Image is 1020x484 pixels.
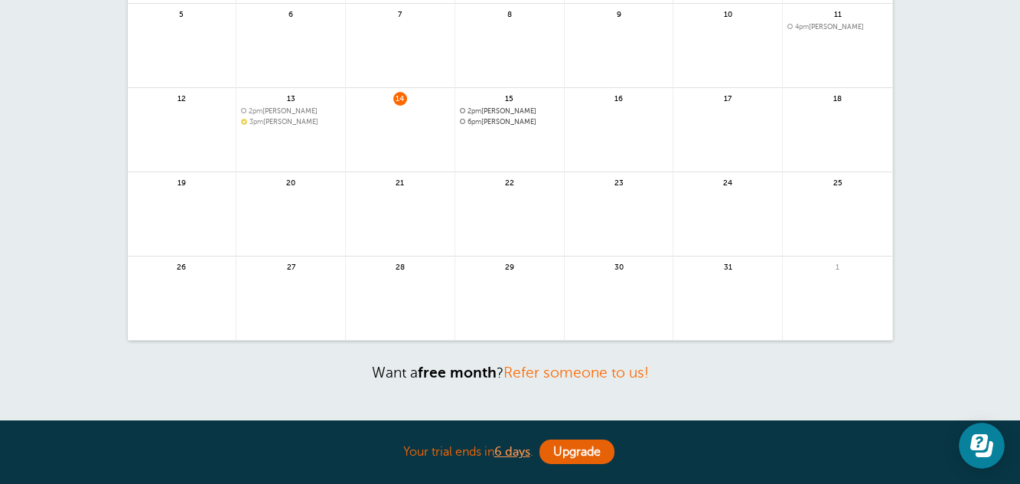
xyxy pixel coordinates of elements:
[831,260,845,272] span: 1
[787,23,888,31] span: emmanuel brandeis
[468,107,481,115] span: 2pm
[612,8,626,19] span: 9
[831,8,845,19] span: 11
[284,92,298,103] span: 13
[503,260,517,272] span: 29
[241,118,246,124] span: Confirmed. Changing the appointment date will unconfirm the appointment.
[503,365,649,381] a: Refer someone to us!
[174,8,188,19] span: 5
[249,107,262,115] span: 2pm
[503,176,517,188] span: 22
[128,364,893,381] p: Want a ?
[284,176,298,188] span: 20
[174,260,188,272] span: 26
[241,107,341,116] a: 2pm[PERSON_NAME]
[393,176,407,188] span: 21
[460,107,559,116] a: 2pm[PERSON_NAME]
[612,176,626,188] span: 23
[612,92,626,103] span: 16
[494,445,530,459] a: 6 days
[787,23,888,31] a: 4pm[PERSON_NAME]
[721,92,735,103] span: 17
[460,107,559,116] span: ANASTASIA VITRUK
[468,118,481,126] span: 6pm
[612,260,626,272] span: 30
[721,8,735,19] span: 10
[721,260,735,272] span: 31
[721,176,735,188] span: 24
[503,8,517,19] span: 8
[393,260,407,272] span: 28
[393,92,407,103] span: 14
[959,423,1005,469] iframe: Resource center
[393,8,407,19] span: 7
[174,176,188,188] span: 19
[460,118,559,126] a: 6pm[PERSON_NAME]
[241,107,341,116] span: CHARLINE BLAKE
[795,23,809,31] span: 4pm
[460,118,559,126] span: AFSOUN ASGHARZADEH
[418,365,497,381] strong: free month
[831,176,845,188] span: 25
[284,8,298,19] span: 6
[241,118,341,126] a: 3pm[PERSON_NAME]
[503,92,517,103] span: 15
[249,118,263,126] span: 3pm
[539,440,614,464] a: Upgrade
[128,436,893,469] div: Your trial ends in .
[831,92,845,103] span: 18
[241,118,341,126] span: MARIA D HOLLANDA
[284,260,298,272] span: 27
[174,92,188,103] span: 12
